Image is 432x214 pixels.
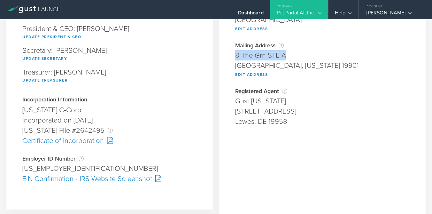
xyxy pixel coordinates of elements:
[235,15,410,25] div: [GEOGRAPHIC_DATA]
[235,42,410,49] div: Mailing Address
[22,163,197,174] div: [US_EMPLOYER_IDENTIFICATION_NUMBER]
[235,50,410,60] div: 8 The Grn STE A
[235,116,410,127] div: Lewes, DE 19958
[400,183,432,214] iframe: Chat Widget
[235,25,268,33] button: Edit Address
[22,44,197,66] div: Secretary: [PERSON_NAME]
[22,55,67,62] button: Update Secretary
[235,96,410,106] div: Gust [US_STATE]
[22,155,197,162] div: Employer ID Number
[22,136,197,146] div: Certificate of Incorporation
[277,10,322,19] div: Pet Portal AI, Inc.
[22,97,197,103] div: Incorporation Information
[22,33,81,41] button: Update President & CEO
[22,174,197,184] div: EIN Confirmation - IRS Website Screenshot
[235,71,268,78] button: Edit Address
[235,60,410,71] div: [GEOGRAPHIC_DATA], [US_STATE] 19901
[366,10,421,19] div: [PERSON_NAME]
[22,115,197,125] div: Incorporated on [DATE]
[238,10,264,19] div: Dashboard
[335,10,352,19] div: Help
[22,125,197,136] div: [US_STATE] File #2642495
[22,22,197,44] div: President & CEO: [PERSON_NAME]
[22,66,197,87] div: Treasurer: [PERSON_NAME]
[235,106,410,116] div: [STREET_ADDRESS]
[22,105,197,115] div: [US_STATE] C-Corp
[235,88,410,94] div: Registered Agent
[22,76,68,84] button: Update Treasurer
